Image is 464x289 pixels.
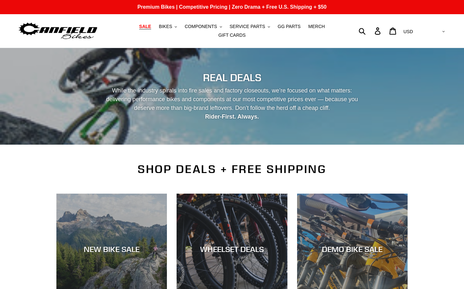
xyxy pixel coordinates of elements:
[185,24,217,29] span: COMPONENTS
[181,22,225,31] button: COMPONENTS
[56,162,408,176] h2: SHOP DEALS + FREE SHIPPING
[275,22,304,31] a: GG PARTS
[56,244,167,254] div: NEW BIKE SALE
[205,113,259,120] strong: Rider-First. Always.
[177,244,287,254] div: WHEELSET DEALS
[159,24,172,29] span: BIKES
[156,22,180,31] button: BIKES
[297,244,408,254] div: DEMO BIKE SALE
[18,21,98,41] img: Canfield Bikes
[229,24,265,29] span: SERVICE PARTS
[215,31,249,40] a: GIFT CARDS
[226,22,273,31] button: SERVICE PARTS
[218,33,246,38] span: GIFT CARDS
[56,72,408,84] h2: REAL DEALS
[100,86,364,121] p: While the industry spirals into fire sales and factory closeouts, we’re focused on what matters: ...
[308,24,325,29] span: MERCH
[136,22,154,31] a: SALE
[305,22,328,31] a: MERCH
[139,24,151,29] span: SALE
[278,24,301,29] span: GG PARTS
[362,24,379,38] input: Search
